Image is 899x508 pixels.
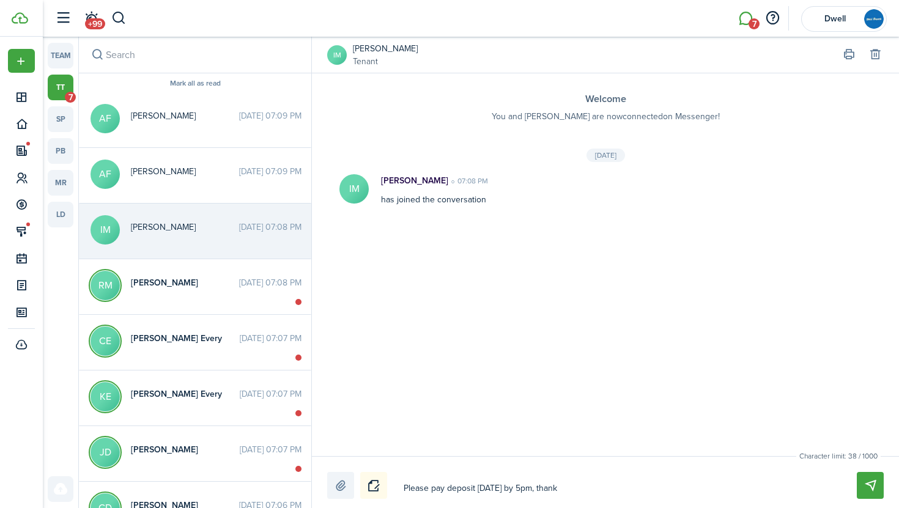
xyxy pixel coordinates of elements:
[131,165,239,178] span: Anthony Fiacable
[353,42,418,55] a: [PERSON_NAME]
[796,451,881,462] small: Character limit: 38 / 1000
[80,3,103,34] a: Notifications
[762,8,783,29] button: Open resource center
[91,104,120,133] avatar-text: AF
[170,79,221,88] button: Mark all as read
[91,271,120,300] avatar-text: RM
[239,276,302,289] time: [DATE] 07:08 PM
[91,326,120,356] avatar-text: CE
[91,438,120,467] avatar-text: JD
[369,174,788,206] div: has joined the conversation
[89,46,106,64] button: Search
[240,443,302,456] time: [DATE] 07:07 PM
[840,46,857,64] button: Print
[91,160,120,189] avatar-text: AF
[336,110,875,123] p: You and [PERSON_NAME] are now connected on Messenger!
[353,55,418,68] a: Tenant
[48,202,73,227] a: ld
[131,109,239,122] span: Ava Fiacable
[131,332,240,345] span: Christy Every
[864,9,884,29] img: Dwell
[48,75,73,100] a: tt
[131,221,239,234] span: Isabella Mcconnell
[48,170,73,196] a: mr
[239,221,302,234] time: [DATE] 07:08 PM
[360,472,387,499] button: Notice
[586,149,625,162] div: [DATE]
[131,443,240,456] span: Jeremy Davidson
[12,12,28,24] img: TenantCloud
[339,174,369,204] avatar-text: IM
[85,18,105,29] span: +99
[240,332,302,345] time: [DATE] 07:07 PM
[857,472,884,499] button: Send
[111,8,127,29] button: Search
[91,382,120,411] avatar-text: KE
[448,175,488,186] time: 07:08 PM
[336,92,875,107] h3: Welcome
[810,15,859,23] span: Dwell
[327,45,347,65] a: IM
[131,388,240,400] span: Kylie Every
[239,109,302,122] time: [DATE] 07:09 PM
[48,106,73,132] a: sp
[48,43,73,68] a: team
[131,276,239,289] span: Richard McConnell
[867,46,884,64] button: Delete
[48,138,73,164] a: pb
[79,37,311,73] input: search
[91,215,120,245] avatar-text: IM
[65,92,76,103] span: 7
[239,165,302,178] time: [DATE] 07:09 PM
[240,388,302,400] time: [DATE] 07:07 PM
[8,49,35,73] button: Open menu
[51,7,75,30] button: Open sidebar
[381,174,448,187] p: [PERSON_NAME]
